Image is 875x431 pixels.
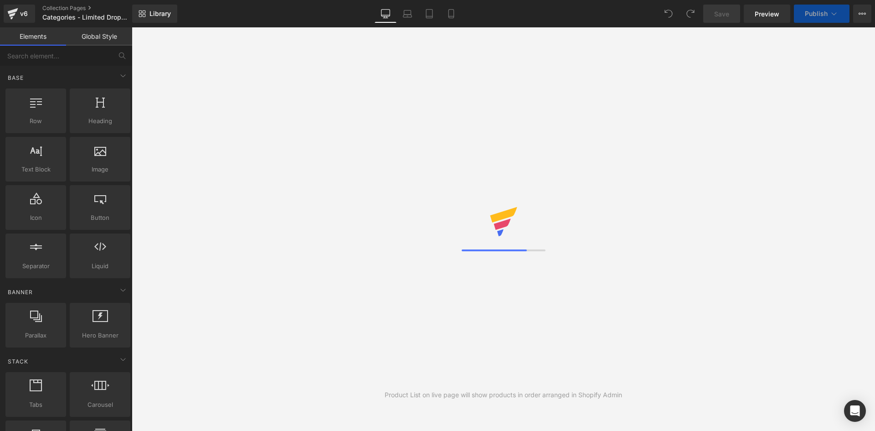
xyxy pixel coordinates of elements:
span: Publish [805,10,828,17]
a: Tablet [418,5,440,23]
span: Banner [7,288,34,296]
button: More [853,5,871,23]
span: Liquid [72,261,128,271]
span: Icon [8,213,63,223]
span: Preview [755,9,779,19]
span: Heading [72,116,128,126]
span: Parallax [8,331,63,340]
div: v6 [18,8,30,20]
button: Undo [659,5,678,23]
a: v6 [4,5,35,23]
a: Preview [744,5,790,23]
span: Save [714,9,729,19]
span: Text Block [8,165,63,174]
span: Tabs [8,400,63,410]
a: Desktop [375,5,396,23]
span: Image [72,165,128,174]
button: Publish [794,5,849,23]
a: New Library [132,5,177,23]
a: Laptop [396,5,418,23]
span: Library [149,10,171,18]
span: Base [7,73,25,82]
span: Categories - Limited Drops - [DATE] [42,14,130,21]
a: Collection Pages [42,5,147,12]
span: Button [72,213,128,223]
span: Carousel [72,400,128,410]
div: Product List on live page will show products in order arranged in Shopify Admin [385,390,622,400]
span: Stack [7,357,29,366]
a: Mobile [440,5,462,23]
div: Open Intercom Messenger [844,400,866,422]
span: Separator [8,261,63,271]
button: Redo [681,5,700,23]
span: Hero Banner [72,331,128,340]
span: Row [8,116,63,126]
a: Global Style [66,27,132,46]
